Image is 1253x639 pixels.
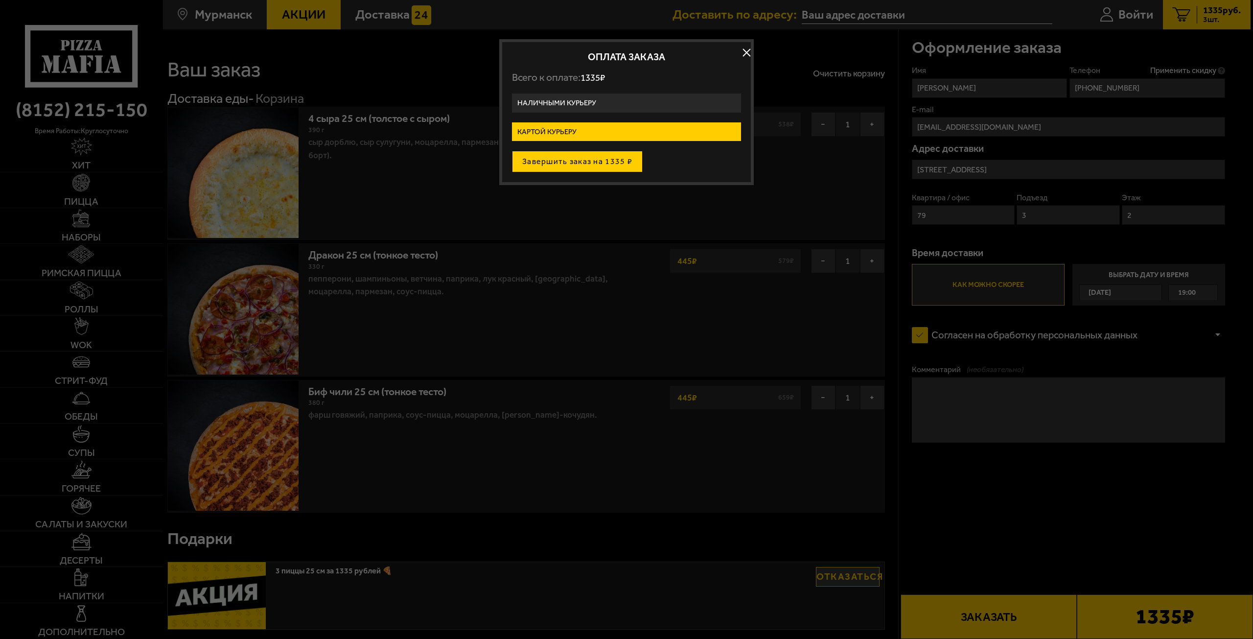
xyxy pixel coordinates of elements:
[512,151,643,172] button: Завершить заказ на 1335 ₽
[512,71,741,84] p: Всего к оплате:
[580,72,605,83] span: 1335 ₽
[512,94,741,113] label: Наличными курьеру
[512,52,741,62] h2: Оплата заказа
[512,122,741,142] label: Картой курьеру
